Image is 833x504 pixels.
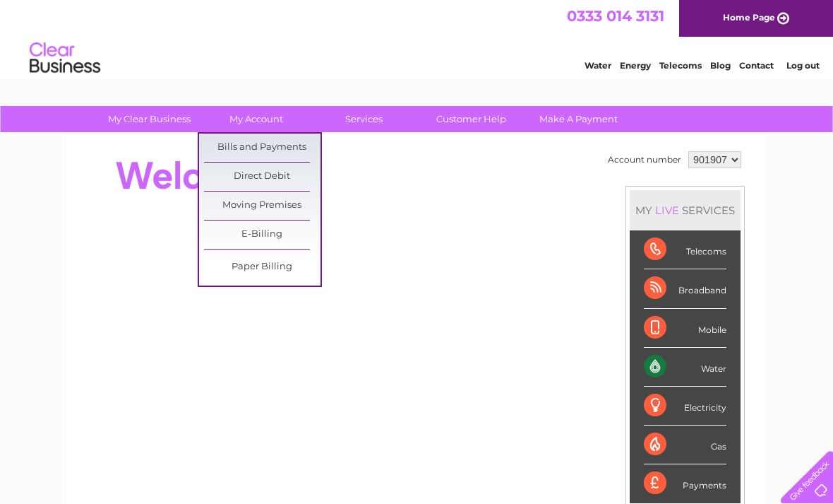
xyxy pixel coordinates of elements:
[644,387,726,426] div: Electricity
[204,134,320,162] a: Bills and Payments
[644,348,726,387] div: Water
[567,7,664,25] a: 0333 014 3131
[644,309,726,348] div: Mobile
[204,221,320,249] a: E-Billing
[91,106,208,132] a: My Clear Business
[520,106,637,132] a: Make A Payment
[604,148,685,172] td: Account number
[644,426,726,464] div: Gas
[204,253,320,281] a: Paper Billing
[652,204,682,217] div: LIVE
[644,269,726,308] div: Broadband
[306,106,422,132] a: Services
[644,230,726,269] div: Telecoms
[29,37,101,80] img: logo.png
[659,60,702,71] a: Telecoms
[786,60,820,71] a: Log out
[630,190,741,230] div: MY SERVICES
[620,60,651,71] a: Energy
[585,60,611,71] a: Water
[413,106,529,132] a: Customer Help
[204,163,320,191] a: Direct Debit
[710,60,731,71] a: Blog
[198,106,315,132] a: My Account
[739,60,774,71] a: Contact
[84,8,751,69] div: Clear Business is a trading name of Verastar Limited (registered in [GEOGRAPHIC_DATA] No. 3667643...
[204,192,320,220] a: Moving Premises
[644,464,726,503] div: Payments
